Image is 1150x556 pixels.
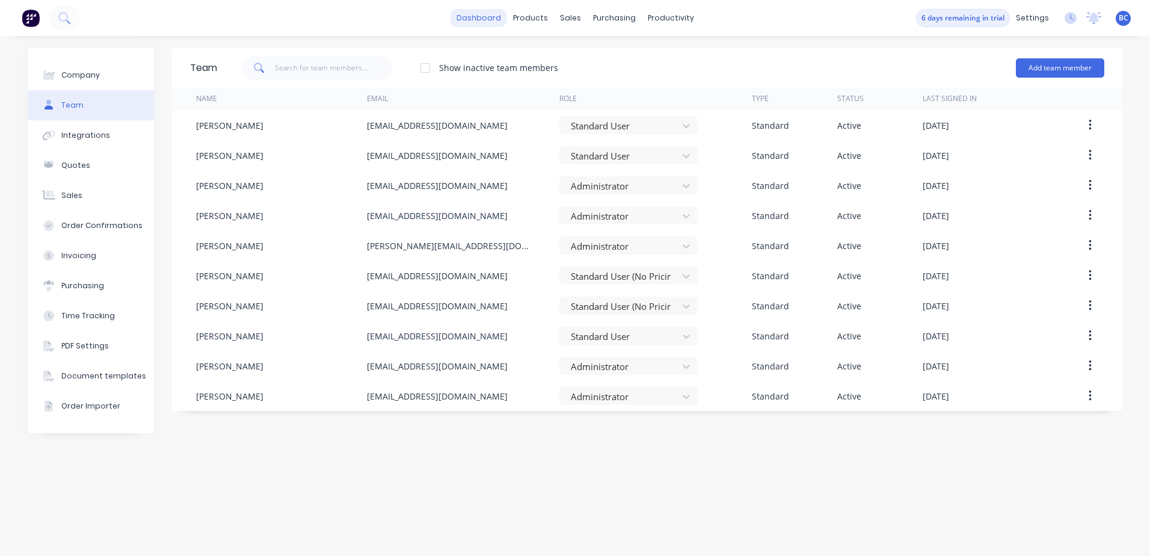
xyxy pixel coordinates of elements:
[28,241,154,271] button: Invoicing
[1010,9,1055,27] div: settings
[559,93,577,104] div: Role
[28,301,154,331] button: Time Tracking
[196,93,217,104] div: Name
[61,130,110,141] div: Integrations
[61,250,96,261] div: Invoicing
[752,300,789,312] div: Standard
[196,149,263,162] div: [PERSON_NAME]
[61,220,143,231] div: Order Confirmations
[923,239,949,252] div: [DATE]
[367,93,388,104] div: Email
[196,270,263,282] div: [PERSON_NAME]
[752,330,789,342] div: Standard
[752,239,789,252] div: Standard
[752,149,789,162] div: Standard
[837,149,861,162] div: Active
[61,100,84,111] div: Team
[367,330,508,342] div: [EMAIL_ADDRESS][DOMAIN_NAME]
[367,179,508,192] div: [EMAIL_ADDRESS][DOMAIN_NAME]
[61,310,115,321] div: Time Tracking
[837,360,861,372] div: Active
[837,270,861,282] div: Active
[196,330,263,342] div: [PERSON_NAME]
[923,300,949,312] div: [DATE]
[923,360,949,372] div: [DATE]
[837,330,861,342] div: Active
[916,9,1010,27] button: 6 days remaining in trial
[923,93,977,104] div: Last signed in
[367,209,508,222] div: [EMAIL_ADDRESS][DOMAIN_NAME]
[28,120,154,150] button: Integrations
[22,9,40,27] img: Factory
[61,190,82,201] div: Sales
[61,341,109,351] div: PDF Settings
[61,371,146,381] div: Document templates
[837,119,861,132] div: Active
[275,56,392,80] input: Search for team members...
[367,360,508,372] div: [EMAIL_ADDRESS][DOMAIN_NAME]
[28,271,154,301] button: Purchasing
[196,300,263,312] div: [PERSON_NAME]
[752,209,789,222] div: Standard
[752,179,789,192] div: Standard
[28,60,154,90] button: Company
[507,9,554,27] div: products
[61,401,120,412] div: Order Importer
[367,390,508,403] div: [EMAIL_ADDRESS][DOMAIN_NAME]
[554,9,587,27] div: sales
[367,300,508,312] div: [EMAIL_ADDRESS][DOMAIN_NAME]
[190,61,217,75] div: Team
[837,209,861,222] div: Active
[923,330,949,342] div: [DATE]
[196,239,263,252] div: [PERSON_NAME]
[196,360,263,372] div: [PERSON_NAME]
[367,239,535,252] div: [PERSON_NAME][EMAIL_ADDRESS][DOMAIN_NAME]
[837,239,861,252] div: Active
[61,70,100,81] div: Company
[837,179,861,192] div: Active
[752,390,789,403] div: Standard
[923,149,949,162] div: [DATE]
[1119,13,1128,23] span: BC
[752,270,789,282] div: Standard
[837,93,864,104] div: Status
[923,390,949,403] div: [DATE]
[752,93,769,104] div: Type
[752,360,789,372] div: Standard
[196,119,263,132] div: [PERSON_NAME]
[642,9,700,27] div: productivity
[450,9,507,27] a: dashboard
[28,150,154,181] button: Quotes
[923,179,949,192] div: [DATE]
[28,90,154,120] button: Team
[28,391,154,421] button: Order Importer
[28,211,154,241] button: Order Confirmations
[28,361,154,391] button: Document templates
[61,160,90,171] div: Quotes
[196,390,263,403] div: [PERSON_NAME]
[196,179,263,192] div: [PERSON_NAME]
[837,300,861,312] div: Active
[28,331,154,361] button: PDF Settings
[196,209,263,222] div: [PERSON_NAME]
[367,149,508,162] div: [EMAIL_ADDRESS][DOMAIN_NAME]
[923,209,949,222] div: [DATE]
[923,119,949,132] div: [DATE]
[752,119,789,132] div: Standard
[367,119,508,132] div: [EMAIL_ADDRESS][DOMAIN_NAME]
[61,280,104,291] div: Purchasing
[837,390,861,403] div: Active
[28,181,154,211] button: Sales
[1016,58,1104,78] button: Add team member
[587,9,642,27] div: purchasing
[367,270,508,282] div: [EMAIL_ADDRESS][DOMAIN_NAME]
[439,61,558,74] div: Show inactive team members
[923,270,949,282] div: [DATE]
